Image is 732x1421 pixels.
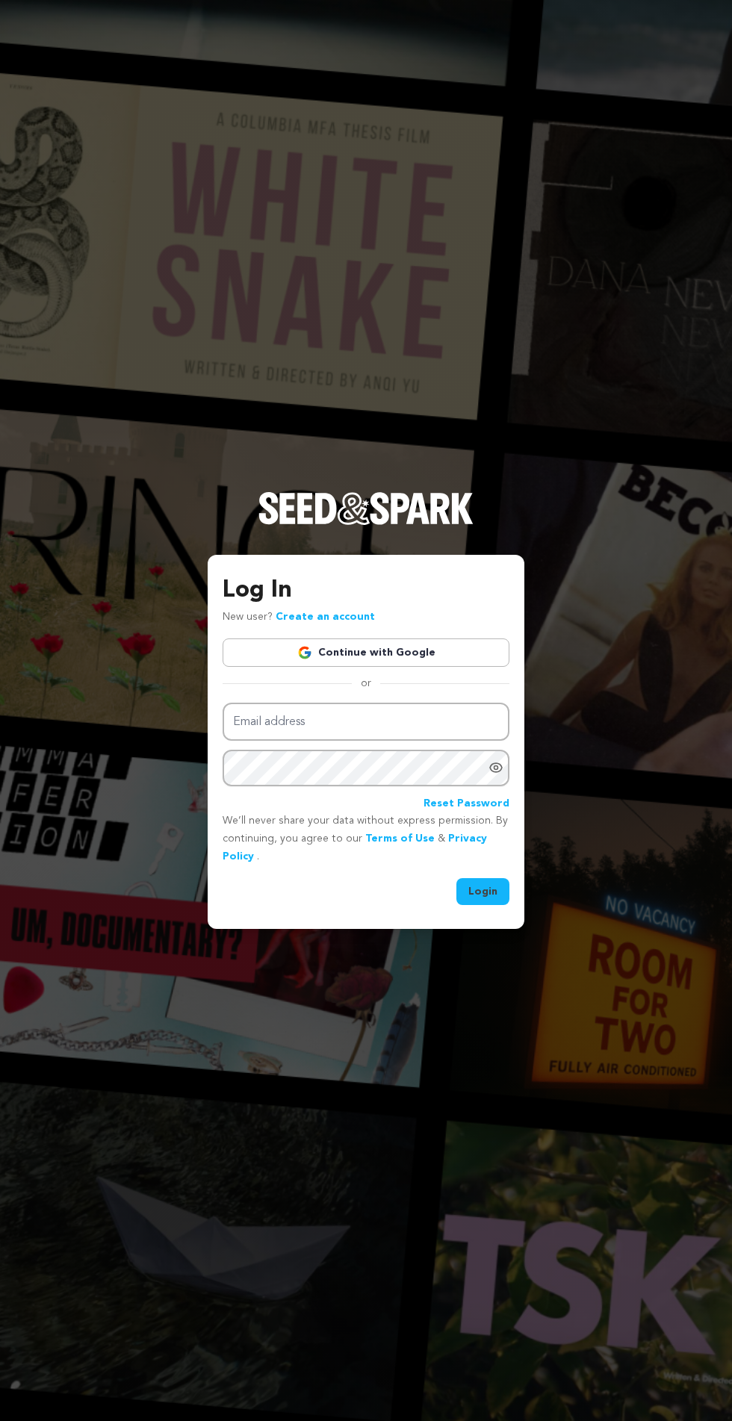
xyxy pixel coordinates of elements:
[223,609,375,626] p: New user?
[258,492,474,555] a: Seed&Spark Homepage
[365,833,435,844] a: Terms of Use
[424,795,509,813] a: Reset Password
[258,492,474,525] img: Seed&Spark Logo
[488,760,503,775] a: Show password as plain text. Warning: this will display your password on the screen.
[223,703,509,741] input: Email address
[223,573,509,609] h3: Log In
[223,812,509,865] p: We’ll never share your data without express permission. By continuing, you agree to our & .
[223,638,509,667] a: Continue with Google
[352,676,380,691] span: or
[276,612,375,622] a: Create an account
[456,878,509,905] button: Login
[297,645,312,660] img: Google logo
